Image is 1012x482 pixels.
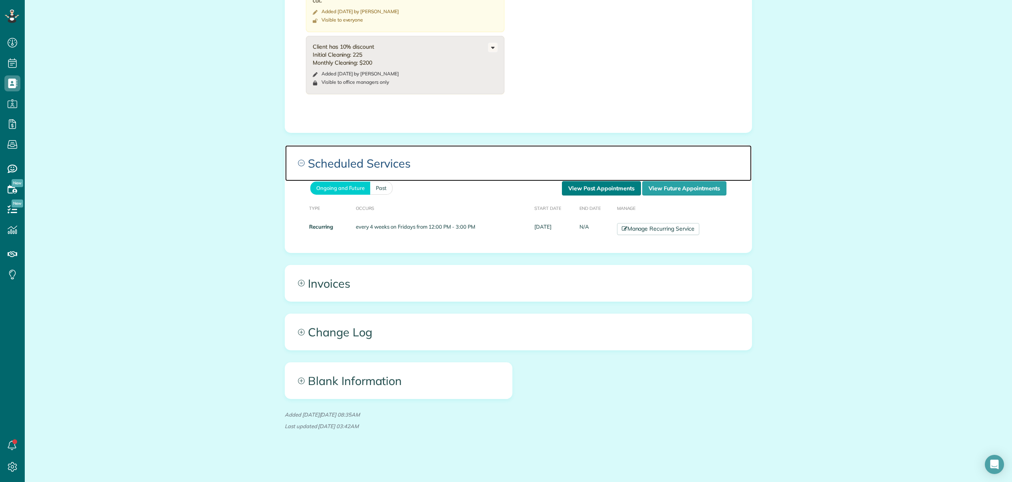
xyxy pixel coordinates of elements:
[310,182,370,195] a: Ongoing and Future
[285,314,752,350] a: Change Log
[297,196,353,220] th: Type
[614,196,740,220] th: Manage
[370,182,393,195] a: Past
[321,8,399,14] time: Added [DATE] by [PERSON_NAME]
[642,181,726,196] a: View Future Appointments
[531,196,576,220] th: Start Date
[309,223,333,230] strong: Recurring
[576,220,613,238] td: N/A
[353,196,532,220] th: Occurs
[285,363,512,399] a: Blank Information
[285,145,752,181] a: Scheduled Services
[285,265,752,301] a: Invoices
[321,79,389,85] div: Visible to office managers only
[321,17,363,23] div: Visible to everyone
[12,200,23,207] span: New
[285,423,359,429] em: Last updated [DATE] 03:42AM
[985,455,1004,474] div: Open Intercom Messenger
[321,71,399,77] time: Added [DATE] by [PERSON_NAME]
[285,411,360,418] em: Added [DATE][DATE] 08:35AM
[576,196,613,220] th: End Date
[12,179,23,187] span: New
[531,220,576,238] td: [DATE]
[562,181,641,196] a: View Past Appointments
[353,220,532,238] td: every 4 weeks on Fridays from 12:00 PM - 3:00 PM
[617,223,699,235] a: Manage Recurring Service
[313,43,488,67] div: Client has 10% discount Initial Cleaning: 225 Monthly Cleaning: $200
